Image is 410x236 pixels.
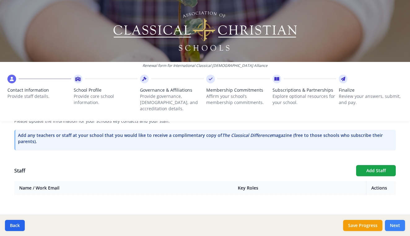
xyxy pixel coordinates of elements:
[206,93,270,106] p: Affirm your school’s membership commitments.
[343,220,382,231] button: Save Progress
[385,220,405,231] button: Next
[7,93,71,99] p: Provide staff details.
[366,181,396,195] th: Actions
[18,132,393,145] p: Add any teachers or staff at your school that you would like to receive a complimentary copy of m...
[273,87,336,93] span: Subscriptions & Partnerships
[273,93,336,106] p: Explore optional resources for your school.
[14,167,351,174] h1: Staff
[356,165,396,176] button: Add Staff
[339,87,403,93] span: Finalize
[5,220,25,231] button: Back
[14,181,233,195] th: Name / Work Email
[140,93,204,112] p: Provide governance, [DEMOGRAPHIC_DATA], and accreditation details.
[339,93,403,106] p: Review your answers, submit, and pay.
[74,87,137,93] span: School Profile
[206,87,270,93] span: Membership Commitments
[140,87,204,93] span: Governance & Affiliations
[74,93,137,106] p: Provide core school information.
[222,132,272,138] i: The Classical Difference
[7,87,71,93] span: Contact Information
[112,9,298,53] img: Logo
[233,181,366,195] th: Key Roles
